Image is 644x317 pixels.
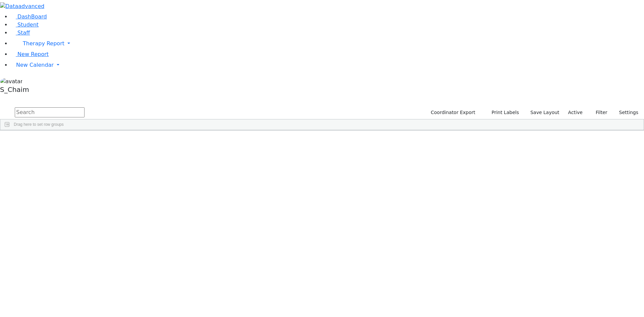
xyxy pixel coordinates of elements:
button: Save Layout [527,107,562,118]
span: Therapy Report [23,40,64,47]
label: Active [565,107,586,118]
span: Student [17,21,39,28]
a: New Calendar [11,58,644,72]
span: New Report [17,51,49,57]
span: DashBoard [17,13,47,20]
span: New Calendar [16,62,54,68]
button: Coordinator Export [426,107,478,118]
a: Therapy Report [11,37,644,50]
button: Print Labels [484,107,522,118]
a: Staff [11,30,30,36]
a: New Report [11,51,49,57]
a: Student [11,21,39,28]
button: Filter [587,107,610,118]
span: Drag here to set row groups [14,122,64,127]
span: Staff [17,30,30,36]
a: DashBoard [11,13,47,20]
button: Settings [610,107,641,118]
input: Search [15,107,85,117]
